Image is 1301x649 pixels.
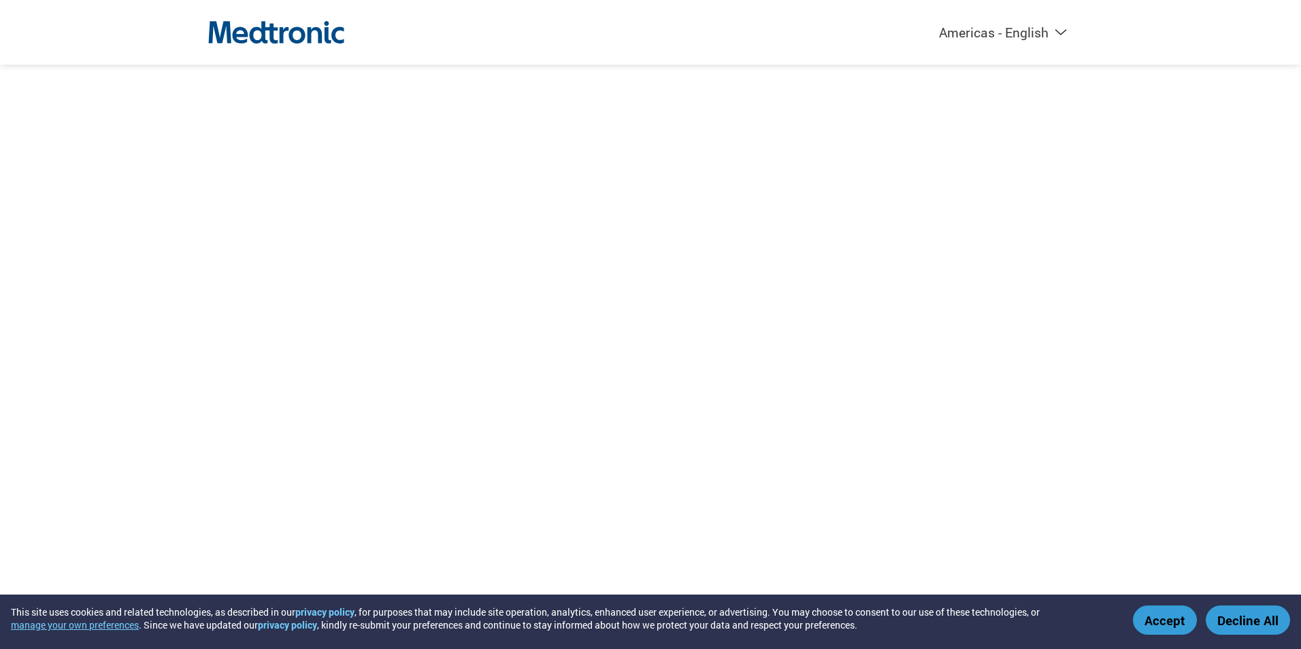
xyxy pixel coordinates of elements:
[11,605,1113,631] div: This site uses cookies and related technologies, as described in our , for purposes that may incl...
[1206,605,1290,635] button: Decline All
[1133,605,1197,635] button: Accept
[11,618,139,631] button: manage your own preferences
[295,605,355,618] a: privacy policy
[258,618,317,631] a: privacy policy
[208,14,344,51] img: Medtronic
